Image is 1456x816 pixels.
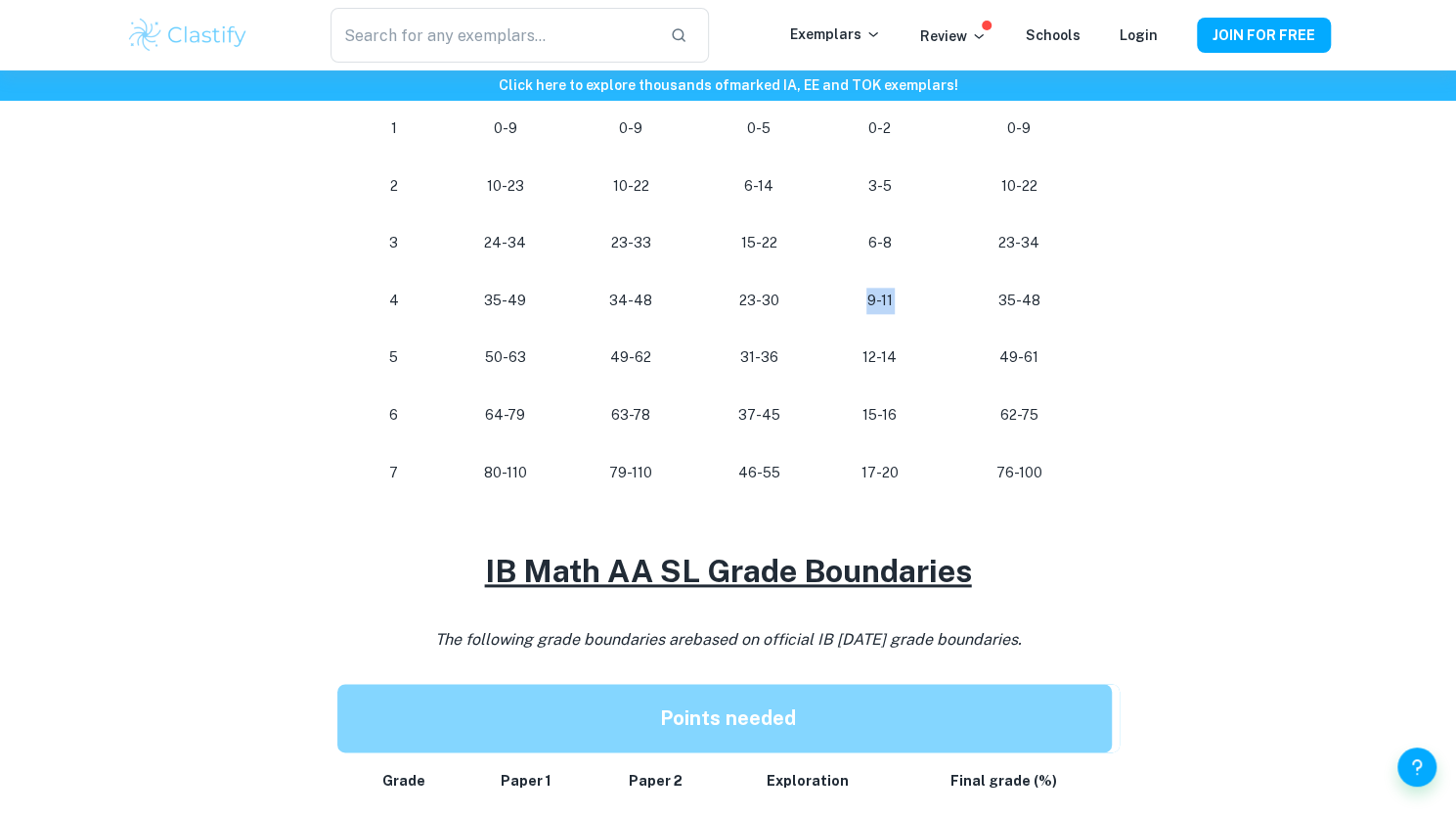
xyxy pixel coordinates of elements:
[628,773,682,789] strong: Paper 2
[838,402,920,429] p: 15-16
[711,230,808,256] p: 15-22
[951,115,1086,142] p: 0-9
[711,344,808,371] p: 31-36
[583,173,680,200] p: 10-22
[949,773,1056,789] strong: Final grade (%)
[838,344,920,371] p: 12-14
[583,230,680,256] p: 23-33
[459,173,552,200] p: 10-23
[838,288,920,314] p: 9-11
[711,460,808,486] p: 46-55
[361,344,428,371] p: 5
[126,16,250,55] img: Clastify logo
[692,630,1022,649] span: based on official IB [DATE] grade boundaries.
[361,288,428,314] p: 4
[331,8,653,63] input: Search for any exemplars...
[459,460,552,486] p: 80-110
[1026,27,1081,43] a: Schools
[711,402,808,429] p: 37-45
[361,460,428,486] p: 7
[838,173,920,200] p: 3-5
[951,460,1086,486] p: 76-100
[361,230,428,256] p: 3
[485,553,972,589] u: IB Math AA SL Grade Boundaries
[767,773,849,789] strong: Exploration
[838,460,920,486] p: 17-20
[711,288,808,314] p: 23-30
[951,344,1086,371] p: 49-61
[660,706,796,730] strong: Points needed
[1120,27,1158,43] a: Login
[838,230,920,256] p: 6-8
[838,115,920,142] p: 0-2
[459,402,552,429] p: 64-79
[382,773,425,789] strong: Grade
[4,74,1452,96] h6: Click here to explore thousands of marked IA, EE and TOK exemplars !
[435,630,1022,649] i: The following grade boundaries are
[361,173,428,200] p: 2
[920,25,987,47] p: Review
[361,115,428,142] p: 1
[583,344,680,371] p: 49-62
[1197,18,1331,53] button: JOIN FOR FREE
[361,402,428,429] p: 6
[583,288,680,314] p: 34-48
[1397,748,1436,787] button: Help and Feedback
[711,115,808,142] p: 0-5
[459,230,552,256] p: 24-34
[583,115,680,142] p: 0-9
[583,402,680,429] p: 63-78
[501,773,552,789] strong: Paper 1
[790,23,881,45] p: Exemplars
[459,115,552,142] p: 0-9
[583,460,680,486] p: 79-110
[951,402,1086,429] p: 62-75
[951,230,1086,256] p: 23-34
[459,288,552,314] p: 35-49
[951,173,1086,200] p: 10-22
[711,173,808,200] p: 6-14
[459,344,552,371] p: 50-63
[951,288,1086,314] p: 35-48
